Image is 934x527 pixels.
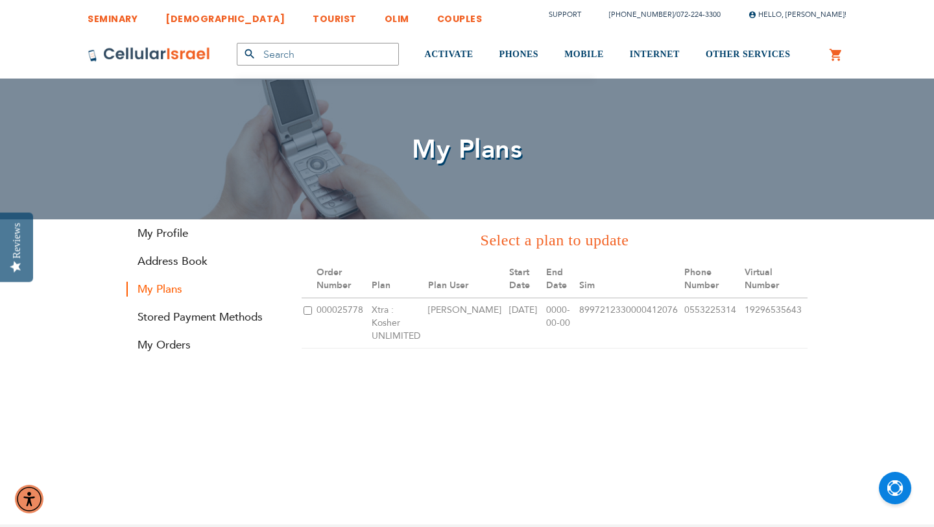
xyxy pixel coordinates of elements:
[126,254,282,269] a: Address Book
[682,261,743,298] th: Phone Number
[88,3,138,27] a: SEMINARY
[630,31,680,79] a: INTERNET
[426,261,507,298] th: Plan User
[677,10,721,19] a: 072-224-3300
[507,261,544,298] th: Start Date
[385,3,409,27] a: OLIM
[237,43,399,66] input: Search
[748,10,846,19] span: Hello, [PERSON_NAME]!
[370,298,427,349] td: Xtra : Kosher UNLIMITED
[682,298,743,349] td: 0553225314
[315,298,370,349] td: 000025778
[165,3,285,27] a: [DEMOGRAPHIC_DATA]
[302,229,808,251] h3: Select a plan to update
[743,298,808,349] td: 19296535643
[577,298,682,349] td: 8997212330000412076
[126,226,282,241] a: My Profile
[507,298,544,349] td: [DATE]
[549,10,581,19] a: Support
[370,261,427,298] th: Plan
[577,261,682,298] th: Sim
[564,31,604,79] a: MOBILE
[126,337,282,352] a: My Orders
[11,223,23,258] div: Reviews
[425,49,473,59] span: ACTIVATE
[126,282,282,297] strong: My Plans
[426,298,507,349] td: [PERSON_NAME]
[596,5,721,24] li: /
[437,3,483,27] a: COUPLES
[499,31,539,79] a: PHONES
[126,310,282,325] a: Stored Payment Methods
[425,31,473,79] a: ACTIVATE
[544,298,577,349] td: 0000-00-00
[315,261,370,298] th: Order Number
[544,261,577,298] th: End Date
[609,10,674,19] a: [PHONE_NUMBER]
[743,261,808,298] th: Virtual Number
[15,485,43,513] div: Accessibility Menu
[88,47,211,62] img: Cellular Israel Logo
[564,49,604,59] span: MOBILE
[313,3,357,27] a: TOURIST
[412,132,522,167] span: My Plans
[499,49,539,59] span: PHONES
[706,49,791,59] span: OTHER SERVICES
[706,31,791,79] a: OTHER SERVICES
[630,49,680,59] span: INTERNET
